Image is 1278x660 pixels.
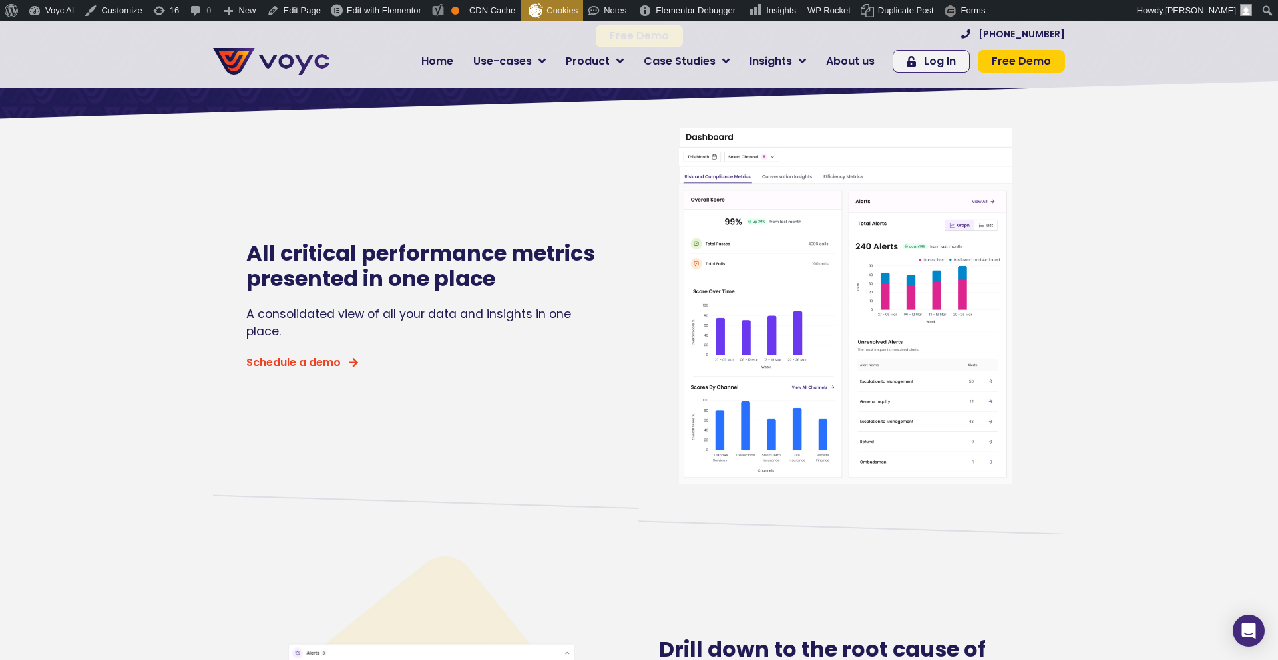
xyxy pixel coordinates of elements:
[816,48,885,75] a: About us
[566,53,610,69] span: Product
[451,7,459,15] div: OK
[213,48,329,75] img: voyc-full-logo
[421,53,453,69] span: Home
[740,48,816,75] a: Insights
[978,50,1065,73] a: Free Demo
[411,48,463,75] a: Home
[246,241,599,292] h2: All critical performance metrics presented in one place
[961,29,1065,39] a: [PHONE_NUMBER]
[463,48,556,75] a: Use-cases
[826,53,875,69] span: About us
[246,357,358,368] a: Schedule a demo
[893,50,970,73] a: Log In
[1233,615,1265,647] div: Open Intercom Messenger
[246,305,599,341] div: A consolidated view of all your data and insights in one place.
[924,56,956,67] span: Log In
[992,56,1051,67] span: Free Demo
[766,5,796,15] span: Insights
[749,53,792,69] span: Insights
[644,53,716,69] span: Case Studies
[347,5,421,15] span: Edit with Elementor
[473,53,532,69] span: Use-cases
[978,29,1065,39] span: [PHONE_NUMBER]
[1165,5,1236,15] span: [PERSON_NAME]
[556,48,634,75] a: Product
[246,357,341,368] span: Schedule a demo
[634,48,740,75] a: Case Studies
